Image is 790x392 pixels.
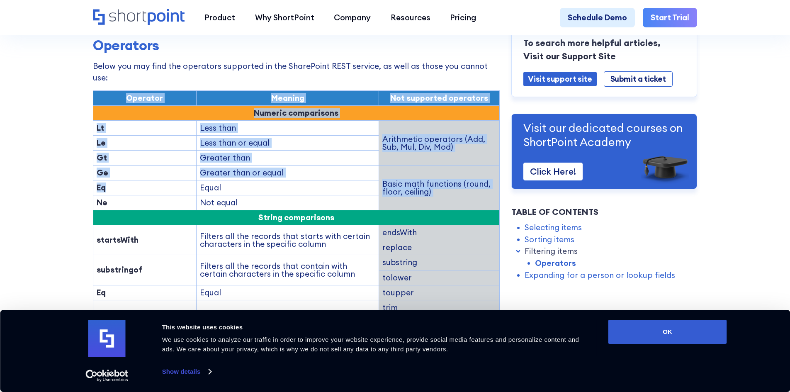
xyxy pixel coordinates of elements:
[97,138,106,148] strong: Le
[97,265,142,275] strong: substringof
[197,136,379,151] td: Less than or equal
[197,300,379,330] td: Not equal
[381,8,440,28] a: Resources
[97,197,107,207] strong: Ne
[162,322,590,332] div: This website uses cookies
[97,123,104,133] strong: Lt
[97,183,106,192] strong: Eq
[604,71,673,86] a: Submit a ticket
[197,285,379,300] td: Equal
[523,71,596,86] a: Visit support site
[93,9,185,26] a: Home
[379,121,500,166] td: Arithmetic operators (Add, Sub, Mul, Div, Mod)
[254,108,338,118] strong: Numeric comparisons
[271,93,304,103] span: Meaning
[525,222,582,234] a: Selecting items
[70,370,143,382] a: Usercentrics Cookiebot - opens in a new window
[535,257,576,269] a: Operators
[197,121,379,136] td: Less than
[93,37,500,54] h3: Operators
[523,162,583,180] a: Click Here!
[390,93,488,103] span: Not supported operators
[197,255,379,285] td: Filters all the records that contain with certain characters in the specific column
[523,36,685,63] p: To search more helpful articles, Visit our Support Site
[334,12,371,24] div: Company
[197,180,379,195] td: Equal
[197,151,379,166] td: Greater than
[641,296,790,392] div: Виджет чата
[379,285,500,300] td: toupper
[560,8,635,28] a: Schedule Demo
[379,255,500,270] td: substring
[245,8,324,28] a: Why ShortPoint
[379,166,500,210] td: Basic math functions (round, floor, ceiling)
[391,12,430,24] div: Resources
[525,245,578,257] a: Filtering items
[197,195,379,210] td: Not equal
[450,12,476,24] div: Pricing
[194,8,245,28] a: Product
[258,212,334,222] span: String comparisons
[641,296,790,392] iframe: Chat Widget
[379,300,500,315] td: trim
[608,320,727,344] button: OK
[440,8,486,28] a: Pricing
[643,8,697,28] a: Start Trial
[255,12,314,24] div: Why ShortPoint
[204,12,235,24] div: Product
[162,336,579,353] span: We use cookies to analyze our traffic in order to improve your website experience, provide social...
[379,240,500,255] td: replace
[162,365,211,378] a: Show details
[97,287,106,297] strong: Eq
[97,168,108,178] strong: Ge
[88,320,126,357] img: logo
[525,233,574,245] a: Sorting items
[93,60,500,84] p: Below you may find the operators supported in the SharePoint REST service, as well as those you c...
[126,93,163,103] span: Operator
[523,120,685,149] p: Visit our dedicated courses on ShortPoint Academy
[97,153,107,163] strong: Gt
[379,225,500,240] td: endsWith
[511,206,697,218] div: Table of Contents
[197,166,379,180] td: Greater than or equal
[525,269,675,281] a: Expanding for a person or lookup fields
[324,8,381,28] a: Company
[379,270,500,285] td: tolower
[197,225,379,255] td: Filters all the records that starts with certain characters in the specific column
[97,235,139,245] strong: startsWith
